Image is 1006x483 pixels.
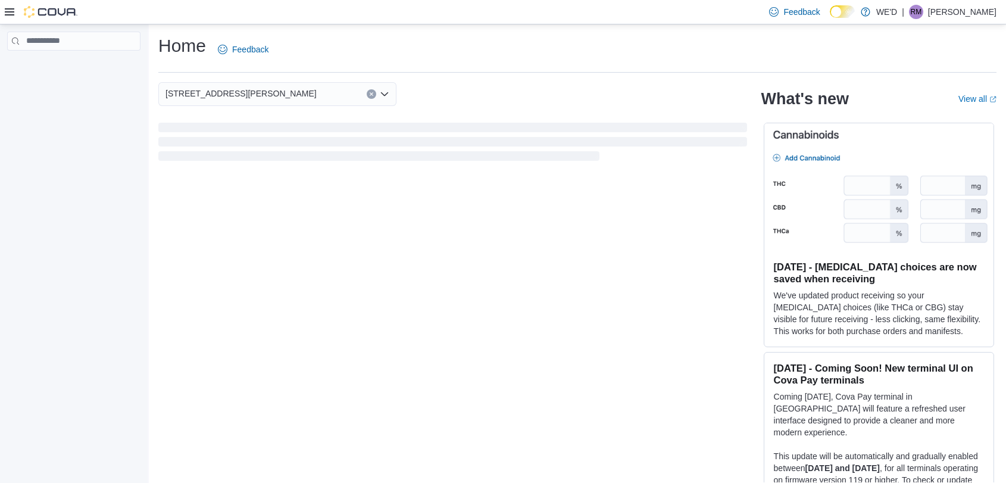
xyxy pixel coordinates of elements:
span: [STREET_ADDRESS][PERSON_NAME] [165,86,317,101]
h1: Home [158,34,206,58]
a: Feedback [213,38,273,61]
span: RM [911,5,922,19]
h3: [DATE] - [MEDICAL_DATA] choices are now saved when receiving [774,261,984,285]
strong: [DATE] and [DATE] [805,463,880,473]
span: Loading [158,125,747,163]
p: We've updated product receiving so your [MEDICAL_DATA] choices (like THCa or CBG) stay visible fo... [774,289,984,337]
h3: [DATE] - Coming Soon! New terminal UI on Cova Pay terminals [774,362,984,386]
span: Feedback [232,43,268,55]
nav: Complex example [7,53,140,82]
button: Open list of options [380,89,389,99]
div: Rob Medeiros [909,5,923,19]
p: | [902,5,904,19]
span: Feedback [783,6,820,18]
svg: External link [989,96,996,103]
p: [PERSON_NAME] [928,5,996,19]
p: WE'D [876,5,897,19]
p: Coming [DATE], Cova Pay terminal in [GEOGRAPHIC_DATA] will feature a refreshed user interface des... [774,391,984,438]
h2: What's new [761,89,849,108]
img: Cova [24,6,77,18]
button: Clear input [367,89,376,99]
a: View allExternal link [958,94,996,104]
input: Dark Mode [830,5,855,18]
